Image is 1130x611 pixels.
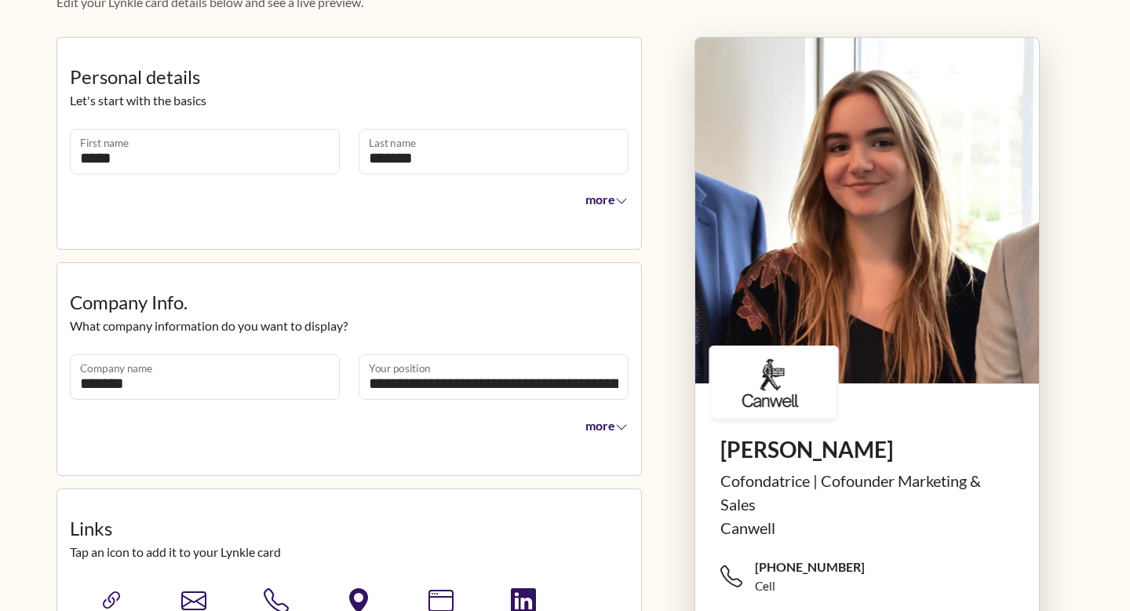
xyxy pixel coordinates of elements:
div: Canwell [720,516,1014,540]
img: logo [711,348,836,418]
button: more [575,409,629,441]
legend: Links [70,514,629,543]
h1: [PERSON_NAME] [720,437,1014,463]
p: Tap an icon to add it to your Lynkle card [70,543,629,562]
img: profile picture [695,38,1039,383]
p: What company information do you want to display? [70,316,629,335]
div: Cofondatrice | Cofounder Marketing & Sales [720,469,1014,516]
legend: Personal details [70,63,629,91]
legend: Company Info. [70,288,629,316]
div: Cell [755,577,775,595]
span: more [585,192,628,207]
span: [PHONE_NUMBER] [755,558,865,576]
button: more [575,184,629,215]
span: more [585,418,628,433]
p: Let's start with the basics [70,91,629,110]
span: [PHONE_NUMBER]Cell [720,552,1026,601]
